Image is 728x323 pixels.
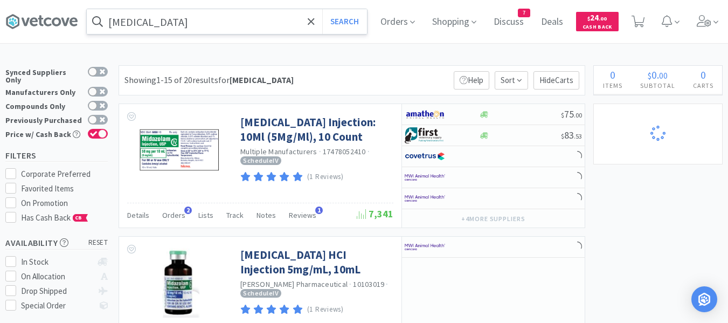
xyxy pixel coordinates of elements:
[576,7,619,36] a: $24.00Cash Back
[5,149,108,162] h5: Filters
[21,197,108,210] div: On Promotion
[319,147,321,156] span: ·
[574,132,582,140] span: . 53
[131,115,230,185] img: ad89ba7dd1414e4fa9bbd405ea0110d1_807662.png
[5,101,82,110] div: Compounds Only
[87,9,367,34] input: Search by item, sku, manufacturer, ingredient, size...
[21,168,108,181] div: Corporate Preferred
[21,182,108,195] div: Favorited Items
[5,115,82,124] div: Previously Purchased
[405,148,445,164] img: 77fca1acd8b6420a9015268ca798ef17_1.png
[561,108,582,120] span: 75
[218,74,294,85] span: for
[256,210,276,220] span: Notes
[5,67,82,84] div: Synced Suppliers Only
[315,207,323,214] span: 1
[631,80,684,91] h4: Subtotal
[240,115,391,145] a: [MEDICAL_DATA] Injection: 10Ml (5Mg/Ml), 10 Count
[574,111,582,119] span: . 00
[226,210,244,220] span: Track
[405,127,445,143] img: 67d67680309e4a0bb49a5ff0391dcc42_6.png
[230,74,294,85] strong: [MEDICAL_DATA]
[454,71,489,90] p: Help
[353,279,384,289] span: 10103019
[405,106,445,122] img: 3331a67d23dc422aa21b1ec98afbf632_11.png
[456,211,531,226] button: +4more suppliers
[599,15,607,22] span: . 00
[73,215,84,221] span: CB
[307,171,344,183] p: (1 Reviews)
[88,237,108,249] span: reset
[289,210,316,220] span: Reviews
[518,9,530,17] span: 7
[561,129,582,141] span: 83
[659,70,668,81] span: 00
[537,17,567,27] a: Deals
[583,24,612,31] span: Cash Back
[124,73,294,87] div: Showing 1-15 of 20 results
[5,237,108,249] h5: Availability
[21,285,93,298] div: Drop Shipped
[184,207,192,214] span: 2
[691,286,717,312] div: Open Intercom Messenger
[587,15,590,22] span: $
[21,212,88,223] span: Has Cash Back
[357,208,393,220] span: 7,341
[495,71,528,90] span: Sort
[594,80,631,91] h4: Items
[651,68,657,81] span: 0
[21,256,93,269] div: In Stock
[610,68,615,81] span: 0
[489,17,528,27] a: Discuss7
[561,111,564,119] span: $
[631,70,684,80] div: .
[198,210,213,220] span: Lists
[561,132,564,140] span: $
[533,71,579,90] p: Hide Carts
[386,279,388,289] span: ·
[163,248,200,318] img: aaec9ca1649446f69da8e6cc795566e0_621321.png
[405,169,445,185] img: f6b2451649754179b5b4e0c70c3f7cb0_2.png
[684,80,722,91] h4: Carts
[405,239,445,255] img: f6b2451649754179b5b4e0c70c3f7cb0_2.png
[162,210,185,220] span: Orders
[240,248,391,277] a: [MEDICAL_DATA] HCI Injection 5mg/mL, 10mL
[701,68,706,81] span: 0
[368,147,370,156] span: ·
[405,190,445,207] img: f6b2451649754179b5b4e0c70c3f7cb0_2.png
[240,289,281,298] span: Schedule IV
[5,129,82,138] div: Price w/ Cash Back
[587,12,607,23] span: 24
[240,147,317,156] a: Multiple Manufacturers
[21,270,93,283] div: On Allocation
[21,299,93,312] div: Special Order
[240,156,281,165] span: Schedule IV
[240,279,348,289] a: [PERSON_NAME] Pharmaceutical
[5,87,82,96] div: Manufacturers Only
[323,147,366,156] span: 17478052410
[127,210,149,220] span: Details
[349,279,351,289] span: ·
[648,70,651,81] span: $
[322,9,367,34] button: Search
[307,304,344,315] p: (1 Reviews)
